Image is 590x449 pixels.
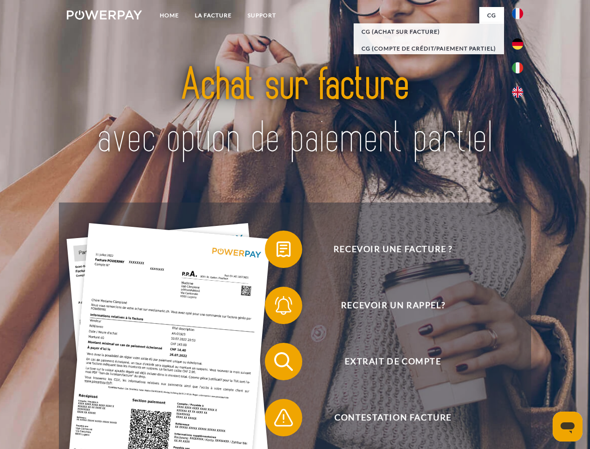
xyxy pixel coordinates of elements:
[265,231,508,268] button: Recevoir une facture ?
[187,7,240,24] a: LA FACTURE
[240,7,284,24] a: Support
[512,87,523,98] img: en
[278,231,507,268] span: Recevoir une facture ?
[265,399,508,436] button: Contestation Facture
[89,45,501,179] img: title-powerpay_fr.svg
[354,40,504,57] a: CG (Compte de crédit/paiement partiel)
[354,23,504,40] a: CG (achat sur facture)
[512,8,523,19] img: fr
[272,350,295,373] img: qb_search.svg
[265,343,508,380] button: Extrait de compte
[272,406,295,429] img: qb_warning.svg
[272,238,295,261] img: qb_bill.svg
[265,287,508,324] button: Recevoir un rappel?
[278,343,507,380] span: Extrait de compte
[67,10,142,20] img: logo-powerpay-white.svg
[278,287,507,324] span: Recevoir un rappel?
[553,412,583,442] iframe: Bouton de lancement de la fenêtre de messagerie
[272,294,295,317] img: qb_bell.svg
[278,399,507,436] span: Contestation Facture
[152,7,187,24] a: Home
[512,38,523,50] img: de
[512,62,523,73] img: it
[479,7,504,24] a: CG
